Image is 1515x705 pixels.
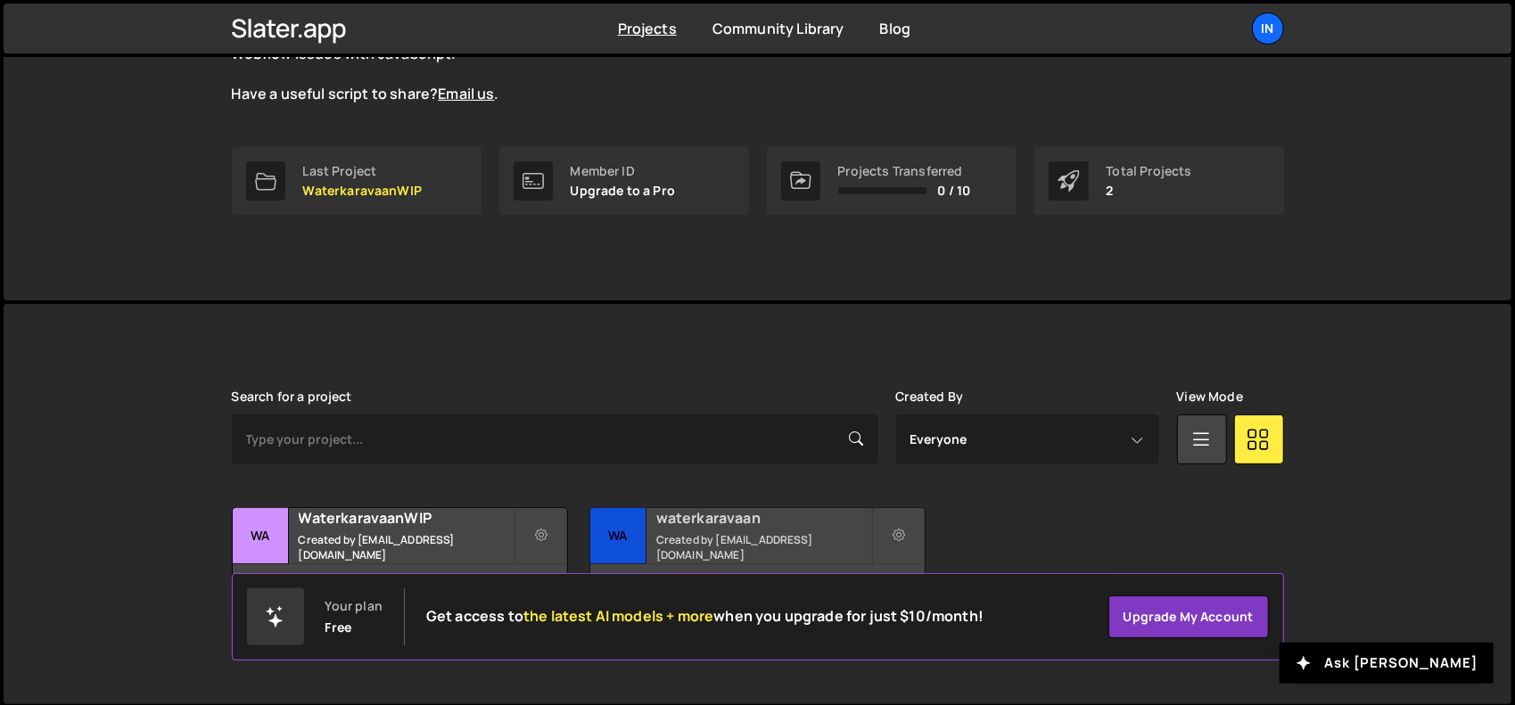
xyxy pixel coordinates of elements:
[426,608,984,625] h2: Get access to when you upgrade for just $10/month!
[523,606,713,626] span: the latest AI models + more
[233,508,289,564] div: Wa
[1108,595,1269,638] a: Upgrade my account
[232,389,352,404] label: Search for a project
[299,508,514,528] h2: WaterkaravaanWIP
[618,19,677,38] a: Projects
[299,532,514,562] small: Created by [EMAIL_ADDRESS][DOMAIN_NAME]
[303,184,423,198] p: WaterkaravaanWIP
[880,19,911,38] a: Blog
[232,414,878,464] input: Type your project...
[938,184,971,198] span: 0 / 10
[589,507,926,619] a: wa waterkaravaan Created by [EMAIL_ADDRESS][DOMAIN_NAME] 3 pages, last updated by [DATE]
[1177,389,1243,404] label: View Mode
[712,19,844,38] a: Community Library
[1107,184,1192,198] p: 2
[232,147,482,215] a: Last Project WaterkaravaanWIP
[896,389,964,404] label: Created By
[838,164,971,178] div: Projects Transferred
[1107,164,1192,178] div: Total Projects
[325,620,352,635] div: Free
[571,184,676,198] p: Upgrade to a Pro
[590,508,646,564] div: wa
[438,84,494,103] a: Email us
[325,599,383,613] div: Your plan
[1280,643,1494,684] button: Ask [PERSON_NAME]
[590,564,925,618] div: 3 pages, last updated by [DATE]
[232,507,568,619] a: Wa WaterkaravaanWIP Created by [EMAIL_ADDRESS][DOMAIN_NAME] 1 page, last updated by 1 minute ago
[1252,12,1284,45] a: In
[656,508,871,528] h2: waterkaravaan
[571,164,676,178] div: Member ID
[656,532,871,562] small: Created by [EMAIL_ADDRESS][DOMAIN_NAME]
[233,564,567,618] div: 1 page, last updated by 1 minute ago
[232,24,874,104] p: The is live and growing. Explore the curated scripts to solve common Webflow issues with JavaScri...
[303,164,423,178] div: Last Project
